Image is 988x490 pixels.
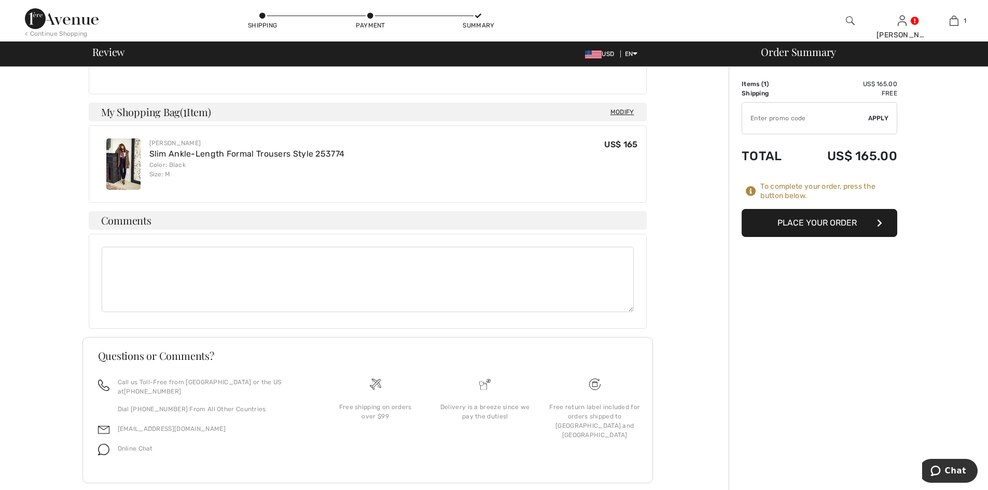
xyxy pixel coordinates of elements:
[118,404,308,414] p: Dial [PHONE_NUMBER] From All Other Countries
[625,50,638,58] span: EN
[106,138,141,190] img: Slim Ankle-Length Formal Trousers Style 253774
[98,351,637,361] h3: Questions or Comments?
[370,379,381,390] img: Free shipping on orders over $99
[98,424,109,436] img: email
[742,138,798,174] td: Total
[922,459,978,485] iframe: Opens a widget where you can chat to one of our agents
[183,104,187,118] span: 1
[118,377,308,396] p: Call us Toll-Free from [GEOGRAPHIC_DATA] or the US at
[604,139,637,149] span: US$ 165
[149,138,345,148] div: [PERSON_NAME]
[149,149,345,159] a: Slim Ankle-Length Formal Trousers Style 253774
[798,138,897,174] td: US$ 165.00
[898,15,907,27] img: My Info
[876,30,927,40] div: [PERSON_NAME]
[438,402,532,421] div: Delivery is a breeze since we pay the duties!
[89,103,647,121] h4: My Shopping Bag
[748,47,982,57] div: Order Summary
[585,50,602,59] img: US Dollar
[898,16,907,25] a: Sign In
[964,16,966,25] span: 1
[98,380,109,391] img: call
[610,107,634,117] span: Modify
[548,402,642,440] div: Free return label included for orders shipped to [GEOGRAPHIC_DATA] and [GEOGRAPHIC_DATA]
[247,21,278,30] div: Shipping
[760,182,897,201] div: To complete your order, press the button below.
[846,15,855,27] img: search the website
[742,79,798,89] td: Items ( )
[742,209,897,237] button: Place Your Order
[928,15,979,27] a: 1
[180,105,211,119] span: ( Item)
[92,47,125,57] span: Review
[763,80,767,88] span: 1
[742,89,798,98] td: Shipping
[585,50,618,58] span: USD
[868,114,889,123] span: Apply
[124,388,181,395] a: [PHONE_NUMBER]
[25,29,88,38] div: < Continue Shopping
[950,15,958,27] img: My Bag
[742,103,868,134] input: Promo code
[118,425,226,432] a: [EMAIL_ADDRESS][DOMAIN_NAME]
[98,444,109,455] img: chat
[25,8,99,29] img: 1ère Avenue
[118,445,153,452] span: Online Chat
[798,79,897,89] td: US$ 165.00
[89,211,647,230] h4: Comments
[329,402,422,421] div: Free shipping on orders over $99
[149,160,345,179] div: Color: Black Size: M
[463,21,494,30] div: Summary
[798,89,897,98] td: Free
[102,247,634,312] textarea: Comments
[479,379,491,390] img: Delivery is a breeze since we pay the duties!
[589,379,601,390] img: Free shipping on orders over $99
[355,21,386,30] div: Payment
